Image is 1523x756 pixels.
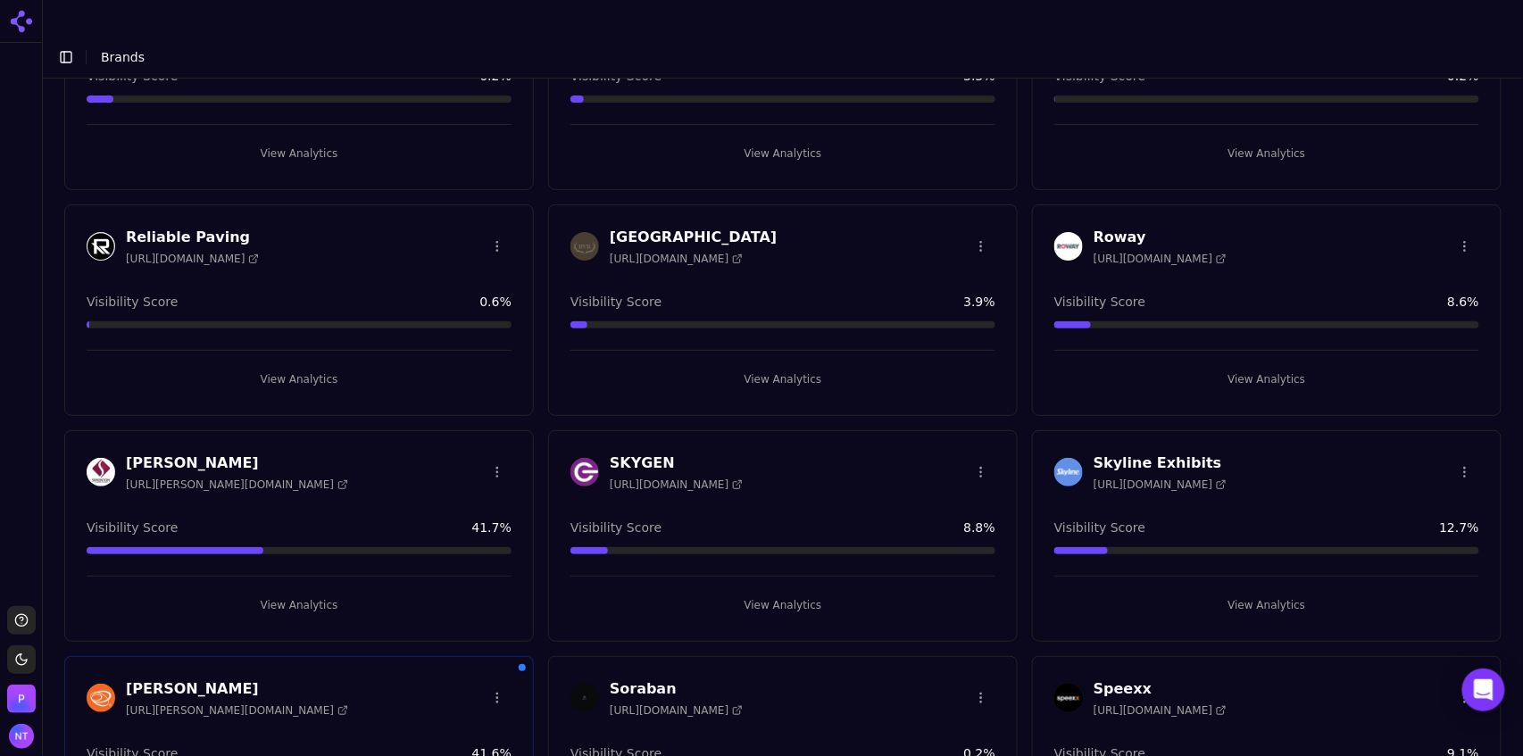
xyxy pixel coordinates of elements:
span: Visibility Score [1054,519,1145,536]
button: View Analytics [1054,365,1479,394]
span: Visibility Score [570,293,662,311]
img: Nate Tower [9,724,34,749]
img: SKYGEN [570,458,599,486]
button: Open organization switcher [7,685,36,713]
img: Simonton [87,458,115,486]
button: Open user button [9,724,34,749]
button: View Analytics [87,139,512,168]
img: Reliable Paving [87,232,115,261]
span: 41.7 % [472,519,512,536]
span: [URL][PERSON_NAME][DOMAIN_NAME] [126,478,348,492]
span: [URL][DOMAIN_NAME] [1094,703,1227,718]
img: Roway [1054,232,1083,261]
span: [URL][DOMAIN_NAME] [610,703,743,718]
button: View Analytics [1054,139,1479,168]
img: Skyline Exhibits [1054,458,1083,486]
span: 8.8 % [963,519,995,536]
h3: Skyline Exhibits [1094,453,1227,474]
img: Speexx [1054,684,1083,712]
span: [URL][DOMAIN_NAME] [1094,252,1227,266]
span: Brands [101,50,145,64]
button: View Analytics [570,365,995,394]
img: Riverview Ranch [570,232,599,261]
img: Soraban [570,684,599,712]
button: View Analytics [570,139,995,168]
h3: Soraban [610,678,743,700]
nav: breadcrumb [101,48,1473,66]
span: [URL][DOMAIN_NAME] [126,252,259,266]
span: Visibility Score [87,293,178,311]
button: View Analytics [87,591,512,619]
h3: SKYGEN [610,453,743,474]
span: Visibility Score [87,519,178,536]
h3: [PERSON_NAME] [126,678,348,700]
span: Visibility Score [1054,293,1145,311]
h3: [PERSON_NAME] [126,453,348,474]
span: [URL][DOMAIN_NAME] [1094,478,1227,492]
h3: Reliable Paving [126,227,259,248]
span: [URL][PERSON_NAME][DOMAIN_NAME] [126,703,348,718]
h3: Roway [1094,227,1227,248]
img: Perrill [7,685,36,713]
span: 8.6 % [1447,293,1479,311]
span: 3.9 % [963,293,995,311]
span: [URL][DOMAIN_NAME] [610,478,743,492]
h3: [GEOGRAPHIC_DATA] [610,227,777,248]
button: View Analytics [1054,591,1479,619]
span: [URL][DOMAIN_NAME] [610,252,743,266]
h3: Speexx [1094,678,1227,700]
span: 0.6 % [479,293,512,311]
button: View Analytics [87,365,512,394]
button: View Analytics [570,591,995,619]
img: Smalley [87,684,115,712]
span: Visibility Score [570,519,662,536]
div: Open Intercom Messenger [1462,669,1505,711]
span: 12.7 % [1440,519,1479,536]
